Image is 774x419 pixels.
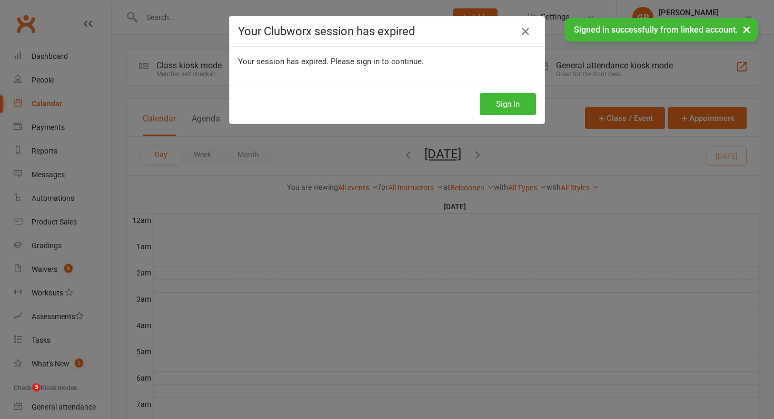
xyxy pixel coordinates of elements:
[574,25,738,35] span: Signed in successfully from linked account.
[11,383,36,408] iframe: Intercom live chat
[737,18,756,40] button: ×
[238,57,424,66] span: Your session has expired. Please sign in to continue.
[32,383,41,392] span: 3
[480,93,536,115] button: Sign In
